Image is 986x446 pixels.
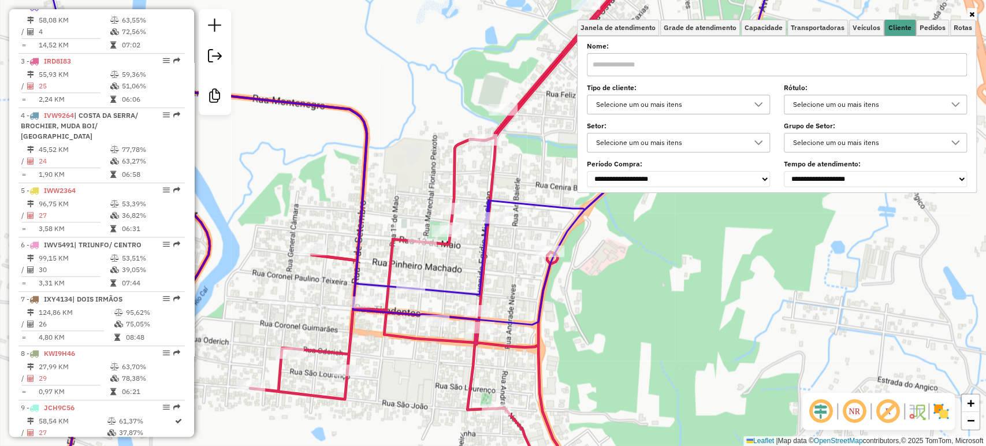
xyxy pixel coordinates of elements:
span: 3 - [21,57,71,65]
span: IXY4134 [44,295,72,303]
td: 75,05% [125,318,180,330]
i: Distância Total [27,255,34,262]
span: IRD8I83 [44,57,71,65]
td: 61,37% [118,415,174,427]
span: 9 - [21,403,75,412]
span: KWI9H46 [44,349,75,358]
td: 63,27% [121,155,180,167]
td: 27,99 KM [38,361,110,373]
i: % de utilização do peso [110,17,119,24]
i: % de utilização da cubagem [110,266,119,273]
td: 63,55% [121,14,180,26]
label: Tempo de atendimento: [784,159,967,169]
em: Rota exportada [173,404,180,411]
i: % de utilização do peso [110,363,119,370]
span: Exibir rótulo [874,397,902,425]
span: Cliente [888,24,911,31]
td: = [21,94,27,105]
td: 78,38% [121,373,180,384]
td: 24 [38,155,110,167]
em: Rota exportada [173,112,180,118]
span: IWW2364 [44,186,76,195]
label: Setor: [587,121,770,131]
i: Distância Total [27,146,34,153]
td: 77,78% [121,144,180,155]
i: % de utilização do peso [114,309,123,316]
td: / [21,264,27,276]
td: 25 [38,80,110,92]
label: Tipo de cliente: [587,83,770,93]
em: Opções [163,241,170,248]
i: Rota otimizada [175,418,182,425]
td: = [21,169,27,180]
i: Total de Atividades [27,28,34,35]
td: = [21,39,27,51]
td: 3,31 KM [38,277,110,289]
i: % de utilização do peso [107,418,116,425]
span: Veículos [853,24,880,31]
i: Distância Total [27,200,34,207]
td: / [21,80,27,92]
i: Total de Atividades [27,212,34,219]
td: / [21,427,27,438]
i: % de utilização do peso [110,71,119,78]
i: Total de Atividades [27,158,34,165]
em: Opções [163,112,170,118]
td: 29 [38,373,110,384]
span: | [776,437,777,445]
td: / [21,318,27,330]
i: Distância Total [27,71,34,78]
td: 0,97 KM [38,386,110,397]
a: Leaflet [746,437,774,445]
span: + [967,396,974,410]
td: 07:44 [121,277,180,289]
i: Total de Atividades [27,429,34,436]
td: 59,36% [121,69,180,80]
a: Zoom out [962,412,979,429]
span: Capacidade [745,24,783,31]
img: Fluxo de ruas [907,402,926,421]
span: JCH9C56 [44,403,75,412]
img: Exibir/Ocultar setores [932,402,950,421]
i: Tempo total em rota [110,171,116,178]
td: 26 [38,318,114,330]
td: 07:02 [121,39,180,51]
span: Janela de atendimento [581,24,656,31]
span: Pedidos [920,24,946,31]
div: Selecione um ou mais itens [789,95,944,114]
a: Exportar sessão [203,44,226,70]
td: 27 [38,210,110,221]
em: Rota exportada [173,295,180,302]
i: Distância Total [27,309,34,316]
td: 08:48 [125,332,180,343]
i: Total de Atividades [27,266,34,273]
td: 96,75 KM [38,198,110,210]
i: % de utilização da cubagem [110,375,119,382]
td: 3,58 KM [38,223,110,235]
i: % de utilização do peso [110,200,119,207]
td: 4 [38,26,110,38]
em: Opções [163,295,170,302]
span: | COSTA DA SERRA/ BROCHIER, MUDA BOI/ [GEOGRAPHIC_DATA] [21,111,138,140]
i: % de utilização da cubagem [110,28,119,35]
i: % de utilização da cubagem [114,321,123,328]
em: Rota exportada [173,187,180,194]
td: 06:06 [121,94,180,105]
td: 06:31 [121,223,180,235]
i: Distância Total [27,418,34,425]
div: Map data © contributors,© 2025 TomTom, Microsoft [743,436,986,446]
a: Zoom in [962,395,979,412]
i: Tempo total em rota [110,42,116,49]
span: Ocultar deslocamento [807,397,835,425]
span: IWV5491 [44,240,74,249]
td: 58,08 KM [38,14,110,26]
span: 7 - [21,295,122,303]
em: Rota exportada [173,57,180,64]
td: = [21,277,27,289]
em: Opções [163,57,170,64]
td: 27 [38,427,106,438]
td: 45,52 KM [38,144,110,155]
td: 124,86 KM [38,307,114,318]
td: 53,39% [121,198,180,210]
span: Transportadoras [791,24,844,31]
